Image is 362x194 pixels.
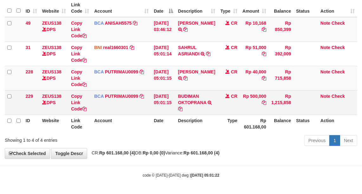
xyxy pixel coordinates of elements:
span: CR [231,69,237,74]
th: Account [92,115,151,133]
td: Rp 40,000 [240,66,269,90]
a: SAHRUL ASRIANDI [178,45,200,56]
td: Rp 500,000 [240,90,269,115]
a: [PERSON_NAME] [178,21,215,26]
td: [DATE] 05:01:15 [151,66,175,90]
a: Copy Rp 51,000 to clipboard [262,51,266,56]
a: Copy ADITYA IMAM HERNAN to clipboard [184,76,188,81]
a: BUDIMAN OKTOPRANA [178,94,206,105]
a: Note [320,45,330,50]
a: Previous [304,135,330,146]
th: Balance [269,115,294,133]
a: Copy ANISAH5575 to clipboard [133,21,137,26]
a: Copy Link Code [71,45,87,63]
a: Copy PUTRIMAU0099 to clipboard [139,94,144,99]
td: DPS [40,90,68,115]
th: Action [318,115,357,133]
strong: Rp 601.168,00 (4) [99,150,135,155]
a: real1660301 [103,45,128,50]
a: Check Selected [5,148,50,159]
a: ZEUS138 [42,94,61,99]
td: Rp 392,009 [269,41,294,66]
span: 228 [26,69,33,74]
td: Rp 1,215,858 [269,90,294,115]
a: ZEUS138 [42,69,61,74]
td: [DATE] 05:01:14 [151,41,175,66]
td: DPS [40,66,68,90]
a: Check [332,21,345,26]
a: Note [320,69,330,74]
a: Copy Rp 10,168 to clipboard [262,27,266,32]
a: PUTRIMAU0099 [105,94,138,99]
th: Link Code [68,115,92,133]
a: Copy BUDIMAN OKTOPRANA to clipboard [178,106,183,111]
a: Copy Link Code [71,94,87,111]
span: BCA [94,21,104,26]
a: Copy Link Code [71,69,87,87]
th: Rp 601.168,00 [240,115,269,133]
a: Check [332,94,345,99]
span: BCA [94,69,104,74]
a: ZEUS138 [42,21,61,26]
a: Copy SAHRUL ASRIANDI to clipboard [206,51,210,56]
a: Copy Link Code [71,21,87,38]
a: Check [332,45,345,50]
strong: Rp 0,00 (0) [143,150,165,155]
span: CR [231,45,237,50]
td: Rp 715,858 [269,66,294,90]
th: ID [23,115,40,133]
a: Copy real1660301 to clipboard [130,45,134,50]
th: Status [294,115,318,133]
span: 229 [26,94,33,99]
div: Showing 1 to 4 of 4 entries [5,135,146,143]
a: ANISAH5575 [105,21,132,26]
strong: [DATE] 05:01:22 [191,173,219,178]
td: DPS [40,17,68,42]
span: 31 [26,45,31,50]
a: Copy Rp 40,000 to clipboard [262,76,266,81]
a: 1 [329,135,340,146]
span: CR: DB: Variance: [88,150,220,155]
span: 49 [26,21,31,26]
a: [PERSON_NAME] [178,69,215,74]
a: ZEUS138 [42,45,61,50]
td: [DATE] 05:01:15 [151,90,175,115]
a: Check [332,69,345,74]
strong: Rp 601.168,00 (4) [184,150,220,155]
td: Rp 10,168 [240,17,269,42]
td: DPS [40,41,68,66]
td: [DATE] 03:46:12 [151,17,175,42]
span: CR [231,21,237,26]
th: Description [176,115,218,133]
th: Website [40,115,68,133]
a: Copy PUTRIMAU0099 to clipboard [139,69,144,74]
th: Date [151,115,175,133]
a: Copy Rp 500,000 to clipboard [262,100,266,105]
span: CR [231,94,237,99]
a: PUTRIMAU0099 [105,69,138,74]
small: code © [DATE]-[DATE] dwg | [143,173,219,178]
a: Toggle Descr [51,148,87,159]
a: Note [320,94,330,99]
a: Copy INA PAUJANAH to clipboard [184,27,188,32]
td: Rp 51,000 [240,41,269,66]
a: Next [340,135,357,146]
span: BCA [94,94,104,99]
td: Rp 850,399 [269,17,294,42]
span: BNI [94,45,102,50]
th: Type [218,115,240,133]
a: Note [320,21,330,26]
